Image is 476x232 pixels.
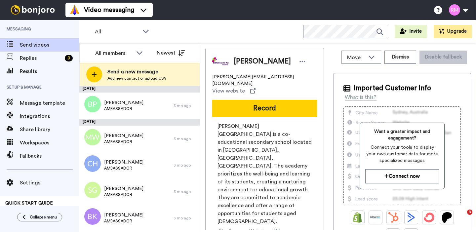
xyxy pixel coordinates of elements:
[174,103,197,108] div: 3 mo ago
[104,133,143,139] span: [PERSON_NAME]
[104,212,143,218] span: [PERSON_NAME]
[152,46,190,59] button: Newest
[174,189,197,194] div: 3 mo ago
[17,213,62,221] button: Collapse menu
[104,99,143,106] span: [PERSON_NAME]
[69,5,80,15] img: vm-color.svg
[30,214,57,220] span: Collapse menu
[20,99,79,107] span: Message template
[406,212,416,223] img: ActiveCampaign
[384,51,416,64] button: Dismiss
[370,212,381,223] img: Ontraport
[20,126,79,134] span: Share library
[84,96,101,112] img: bp.png
[104,218,143,224] span: AMBASSADOR
[104,166,143,171] span: AMBASSADOR
[20,67,79,75] span: Results
[8,5,58,15] img: bj-logo-header-white.svg
[174,136,197,141] div: 3 mo ago
[20,179,79,187] span: Settings
[84,129,101,145] img: mw.png
[107,76,167,81] span: Add new contact or upload CSV
[79,86,200,93] div: [DATE]
[20,41,79,49] span: Send videos
[84,155,101,172] img: ch.png
[95,28,139,36] span: All
[20,112,79,120] span: Integrations
[434,25,472,38] button: Upgrade
[174,163,197,168] div: 3 mo ago
[424,212,434,223] img: ConvertKit
[212,74,317,87] span: [PERSON_NAME][EMAIL_ADDRESS][DOMAIN_NAME]
[234,57,291,66] span: [PERSON_NAME]
[212,87,245,95] span: View website
[104,106,143,111] span: AMBASSADOR
[442,212,452,223] img: Patreon
[20,139,79,147] span: Workspaces
[354,83,431,93] span: Imported Customer Info
[95,49,133,57] div: All members
[212,53,229,70] img: Image of Jayne Vasey
[454,210,469,225] iframe: Intercom live chat
[84,182,101,198] img: sg.png
[84,208,101,225] img: bk.png
[218,122,312,225] span: [PERSON_NAME][GEOGRAPHIC_DATA] is a co-educational secondary school located in [GEOGRAPHIC_DATA],...
[212,87,256,95] a: View website
[5,201,53,206] span: QUICK START GUIDE
[395,25,427,38] button: Invite
[104,192,143,197] span: AMBASSADOR
[84,5,134,15] span: Video messaging
[467,210,472,215] span: 3
[419,51,467,64] button: Disable fallback
[365,128,439,141] span: Want a greater impact and engagement?
[107,68,167,76] span: Send a new message
[365,144,439,164] span: Connect your tools to display your own customer data for more specialized messages
[345,93,377,101] div: What is this?
[347,54,365,61] span: Move
[104,139,143,144] span: AMBASSADOR
[388,212,399,223] img: Hubspot
[174,215,197,221] div: 3 mo ago
[20,54,62,62] span: Replies
[104,159,143,166] span: [PERSON_NAME]
[104,185,143,192] span: [PERSON_NAME]
[212,100,317,117] button: Record
[65,55,73,61] div: 8
[79,119,200,126] div: [DATE]
[20,152,79,160] span: Fallbacks
[352,212,363,223] img: Shopify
